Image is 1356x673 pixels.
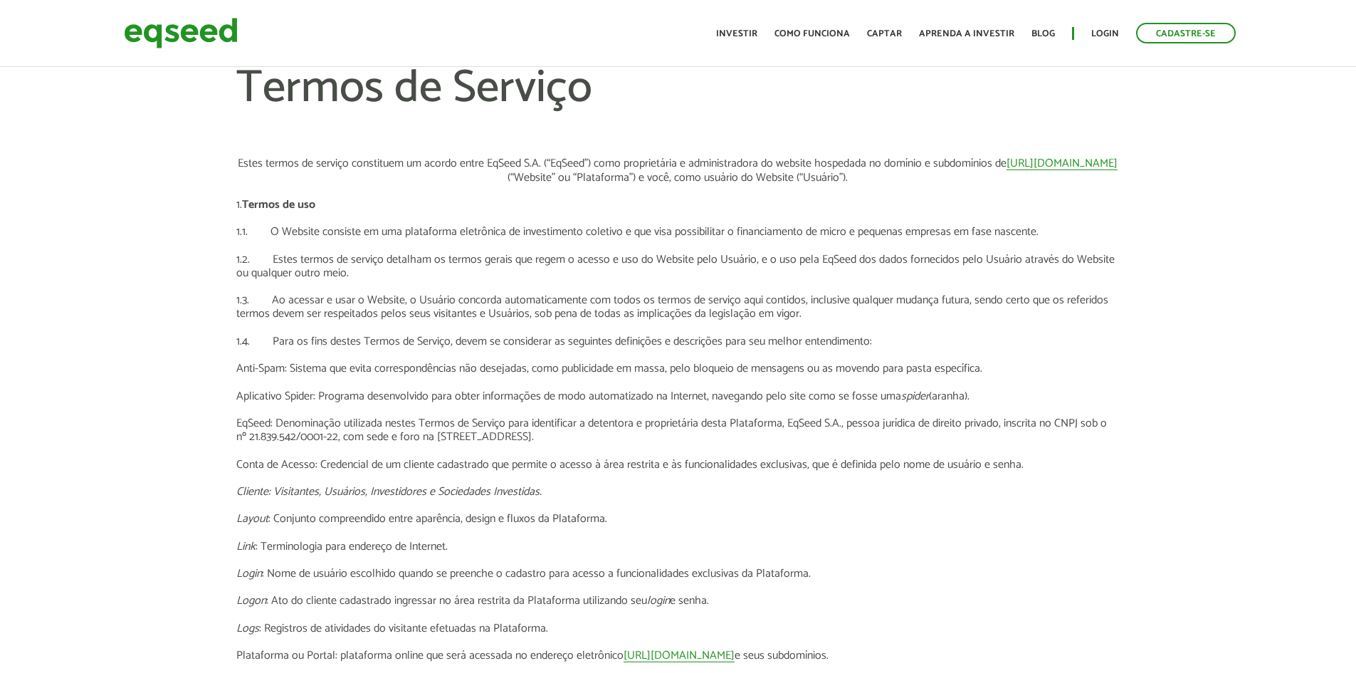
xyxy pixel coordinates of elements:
em: Logon [236,591,266,610]
em: Login [236,564,262,583]
p: 1.3. Ao acessar e usar o Website, o Usuário concorda automaticamente com todos os termos de servi... [236,293,1119,320]
em: Cliente [236,482,268,501]
em: spider [901,387,929,406]
a: Aprenda a investir [919,29,1014,38]
p: : Nome de usuário escolhido quando se preenche o cadastro para acesso a funcionalidades exclusiva... [236,567,1119,580]
em: login [647,591,670,610]
a: Investir [716,29,757,38]
a: [URL][DOMAIN_NAME] [1007,158,1118,170]
p: : Registros de atividades do visitante efetuadas na Plataforma. [236,622,1119,635]
p: 1.4. Para os fins destes Termos de Serviço, devem se considerar as seguintes definições e descriç... [236,335,1119,348]
em: : Visitantes, Usuários, Investidores e Sociedades Investidas. [268,482,542,501]
p: 1.1. O Website consiste em uma plataforma eletrônica de investimento coletivo e que visa possibil... [236,225,1119,239]
a: Como funciona [774,29,850,38]
p: 1. [236,198,1119,212]
p: Aplicativo Spider: Programa desenvolvido para obter informações de modo automatizado na Internet,... [236,390,1119,403]
p: 1.2. Estes termos de serviço detalham os termos gerais que regem o acesso e uso do Website pelo U... [236,253,1119,280]
p: : Conjunto compreendido entre aparência, design e fluxos da Plataforma. [236,512,1119,526]
a: [URL][DOMAIN_NAME] [624,650,735,662]
p: Anti-Spam: Sistema que evita correspondências não desejadas, como publicidade em massa, pelo bloq... [236,362,1119,375]
p: Plataforma ou Portal: plataforma online que será acessada no endereço eletrônico e seus subdomínios. [236,649,1119,662]
p: : Terminologia para endereço de Internet. [236,540,1119,553]
h1: Termos de Serviço [236,64,1119,157]
p: EqSeed: Denominação utilizada nestes Termos de Serviço para identificar a detentora e proprietári... [236,417,1119,444]
em: Link [236,537,256,556]
a: Blog [1031,29,1055,38]
em: Layout [236,509,268,528]
a: Captar [867,29,902,38]
strong: Termos de uso [242,195,315,214]
img: EqSeed [124,14,238,52]
a: Login [1091,29,1119,38]
p: Estes termos de serviço constituem um acordo entre EqSeed S.A. (“EqSeed”) como proprietária e adm... [236,157,1119,184]
em: Logs [236,619,259,638]
p: Conta de Acesso: Credencial de um cliente cadastrado que permite o acesso à área restrita e às fu... [236,458,1119,471]
p: : Ato do cliente cadastrado ingressar no área restrita da Plataforma utilizando seu e senha. [236,594,1119,607]
a: Cadastre-se [1136,23,1236,43]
